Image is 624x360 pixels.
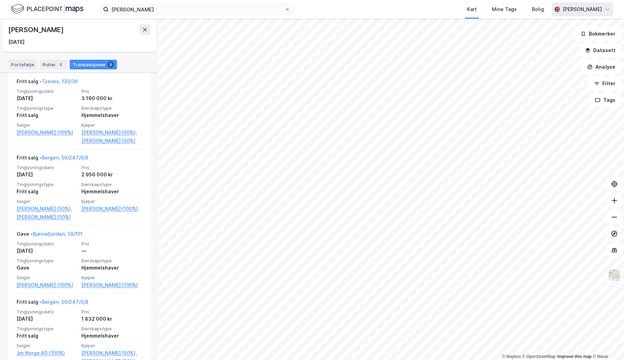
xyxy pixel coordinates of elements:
span: Tinglysningstype [17,182,77,187]
div: Fritt salg [17,111,77,119]
div: Fritt salg [17,187,77,196]
a: Bjørnafjorden, 59/101 [33,231,82,237]
span: Kjøper [81,275,142,281]
span: Tinglysningsdato [17,88,77,94]
a: [PERSON_NAME] (50%), [17,205,77,213]
a: [PERSON_NAME] (100%) [17,281,77,289]
span: Tinglysningsdato [17,309,77,315]
div: [DATE] [17,94,77,103]
span: Tinglysningstype [17,258,77,264]
button: Analyse [581,60,621,74]
div: Kontrollprogram for chat [590,327,624,360]
div: Mine Tags [492,5,517,13]
span: Tinglysningstype [17,105,77,111]
div: — [81,247,142,255]
span: Selger [17,275,77,281]
a: Mapbox [502,354,521,359]
span: Selger [17,198,77,204]
div: Hjemmelshaver [81,111,142,119]
iframe: Chat Widget [590,327,624,360]
button: Bokmerker [575,27,621,41]
span: Eierskapstype [81,326,142,332]
div: [PERSON_NAME] [563,5,602,13]
span: Selger [17,343,77,349]
div: Fritt salg - [17,154,88,165]
button: Datasett [579,43,621,57]
span: Tinglysningsdato [17,165,77,171]
span: Tinglysningsdato [17,241,77,247]
div: Kart [467,5,477,13]
a: Bergen, 50/247/0/8 [42,155,88,160]
div: Portefølje [8,60,37,69]
div: Hjemmelshaver [81,332,142,340]
a: [PERSON_NAME] (50%) [17,213,77,221]
span: Eierskapstype [81,182,142,187]
a: [PERSON_NAME] (50%), [81,349,142,357]
span: Tinglysningstype [17,326,77,332]
span: Kjøper [81,122,142,128]
a: Tysnes, 133/36 [42,78,78,84]
a: Jm Norge AS (100%) [17,349,77,357]
span: Pris [81,165,142,171]
div: Fritt salg - [17,77,78,88]
div: 3 190 000 kr [81,94,142,103]
div: Roller [40,60,67,69]
a: Improve this map [557,354,592,359]
a: [PERSON_NAME] (100%) [17,128,77,137]
div: [DATE] [17,315,77,323]
button: Filter [588,77,621,90]
div: Bolig [532,5,544,13]
div: Fritt salg [17,332,77,340]
a: [PERSON_NAME] (100%) [81,205,142,213]
div: [DATE] [8,38,24,46]
a: Bergen, 50/247/0/8 [42,299,88,305]
div: [DATE] [17,171,77,179]
div: 2 950 000 kr [81,171,142,179]
a: [PERSON_NAME] (50%) [81,137,142,145]
div: Gave [17,264,77,272]
span: Eierskapstype [81,105,142,111]
div: Hjemmelshaver [81,187,142,196]
div: Hjemmelshaver [81,264,142,272]
div: Fritt salg - [17,298,88,309]
span: Eierskapstype [81,258,142,264]
span: Pris [81,241,142,247]
a: OpenStreetMap [522,354,556,359]
div: Transaksjoner [70,60,117,69]
span: Pris [81,88,142,94]
div: [DATE] [17,247,77,255]
div: Gave - [17,230,82,241]
span: Kjøper [81,343,142,349]
span: Pris [81,309,142,315]
input: Søk på adresse, matrikkel, gårdeiere, leietakere eller personer [109,4,285,14]
div: 5 [107,61,114,68]
img: logo.f888ab2527a4732fd821a326f86c7f29.svg [11,3,83,15]
div: 5 [57,61,64,68]
a: [PERSON_NAME] (50%), [81,128,142,137]
span: Kjøper [81,198,142,204]
img: Z [608,269,621,282]
span: Selger [17,122,77,128]
div: [PERSON_NAME] [8,24,65,35]
button: Tags [589,93,621,107]
div: 1 832 000 kr [81,315,142,323]
a: [PERSON_NAME] (100%) [81,281,142,289]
